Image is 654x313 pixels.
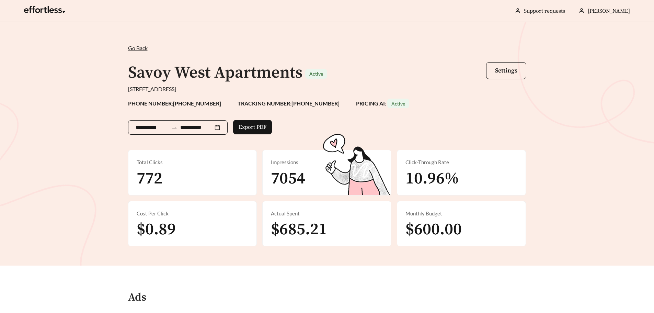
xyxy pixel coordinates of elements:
[171,125,177,131] span: swap-right
[128,100,221,107] strong: PHONE NUMBER: [PHONE_NUMBER]
[391,101,405,107] span: Active
[405,158,517,166] div: Click-Through Rate
[128,63,302,83] h1: Savoy West Apartments
[405,168,459,189] span: 10.96%
[486,62,526,79] button: Settings
[588,8,630,14] span: [PERSON_NAME]
[495,67,517,75] span: Settings
[137,210,249,217] div: Cost Per Click
[356,100,409,107] strong: PRICING AI:
[128,45,148,51] span: Go Back
[233,120,272,134] button: Export PDF
[137,158,249,166] div: Total Clicks
[239,123,266,131] span: Export PDF
[271,210,383,217] div: Actual Spent
[171,124,177,131] span: to
[128,292,146,304] h4: Ads
[524,8,565,14] a: Support requests
[137,168,162,189] span: 772
[128,85,526,93] div: [STREET_ADDRESS]
[238,100,340,107] strong: TRACKING NUMBER: [PHONE_NUMBER]
[309,71,323,77] span: Active
[271,219,327,240] span: $685.21
[405,219,462,240] span: $600.00
[405,210,517,217] div: Monthly Budget
[271,158,383,166] div: Impressions
[271,168,305,189] span: 7054
[137,219,176,240] span: $0.89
